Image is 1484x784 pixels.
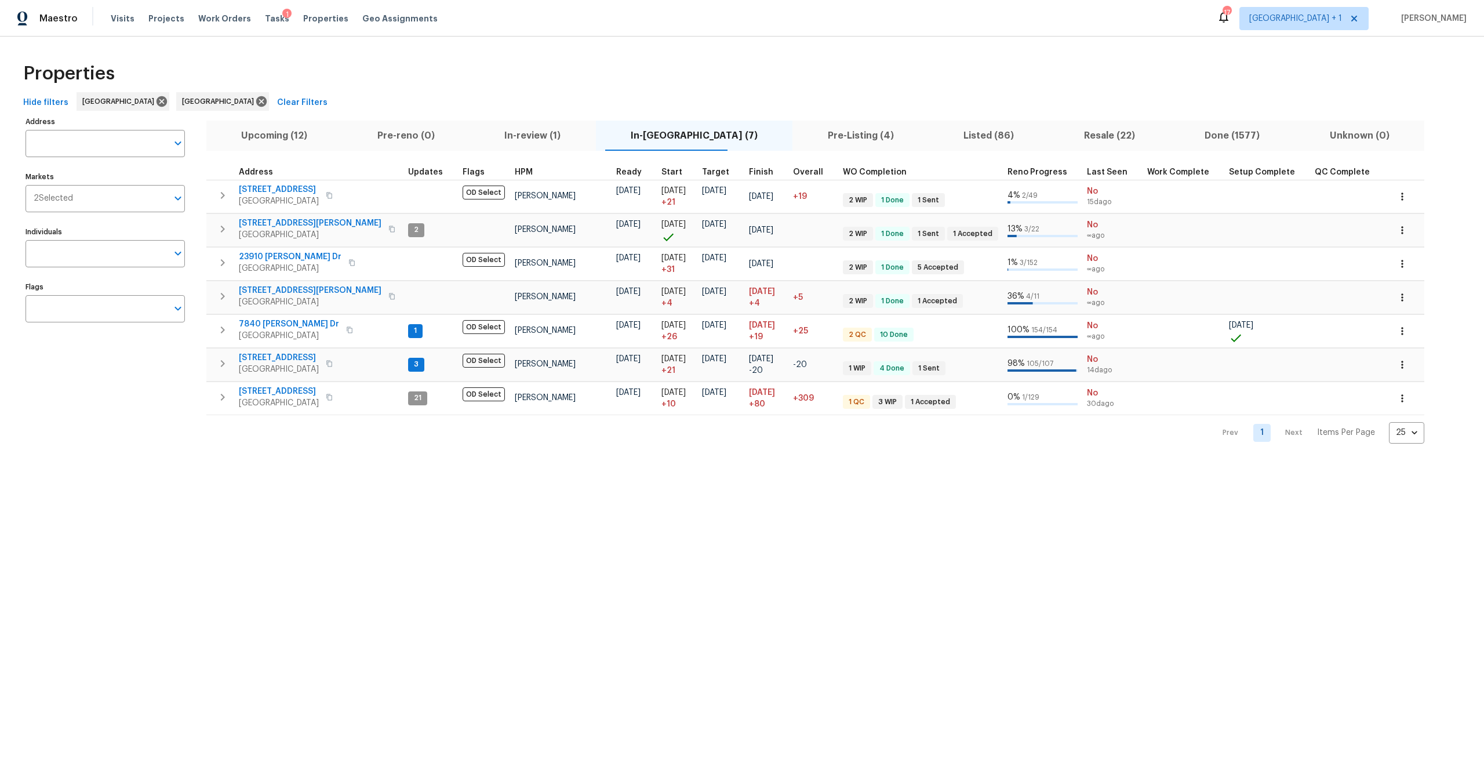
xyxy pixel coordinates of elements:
[1007,259,1018,267] span: 1 %
[616,321,641,329] span: [DATE]
[876,229,908,239] span: 1 Done
[277,96,328,110] span: Clear Filters
[788,314,838,347] td: 25 day(s) past target finish date
[875,364,909,373] span: 4 Done
[463,354,505,368] span: OD Select
[463,320,505,334] span: OD Select
[793,327,808,335] span: +25
[198,13,251,24] span: Work Orders
[661,264,675,275] span: + 31
[1087,168,1127,176] span: Last Seen
[239,263,341,274] span: [GEOGRAPHIC_DATA]
[657,314,697,347] td: Project started 26 days late
[1249,13,1342,24] span: [GEOGRAPHIC_DATA] + 1
[749,168,784,176] div: Projected renovation finish date
[26,284,185,291] label: Flags
[603,128,786,144] span: In-[GEOGRAPHIC_DATA] (7)
[661,197,675,208] span: + 21
[239,397,319,409] span: [GEOGRAPHIC_DATA]
[749,331,763,343] span: +19
[1396,13,1467,24] span: [PERSON_NAME]
[793,394,814,402] span: +309
[749,321,775,329] span: [DATE]
[408,168,443,176] span: Updates
[272,92,332,114] button: Clear Filters
[1007,326,1030,334] span: 100 %
[661,168,693,176] div: Actual renovation start date
[239,352,319,364] span: [STREET_ADDRESS]
[661,254,686,262] span: [DATE]
[702,254,726,262] span: [DATE]
[409,360,423,369] span: 3
[1087,320,1138,332] span: No
[1223,7,1231,19] div: 17
[1302,128,1418,144] span: Unknown (0)
[793,168,834,176] div: Days past target finish date
[875,330,912,340] span: 10 Done
[702,355,726,363] span: [DATE]
[906,397,955,407] span: 1 Accepted
[788,382,838,415] td: 309 day(s) past target finish date
[844,296,872,306] span: 2 WIP
[1087,264,1138,274] span: ∞ ago
[176,92,269,111] div: [GEOGRAPHIC_DATA]
[913,263,963,273] span: 5 Accepted
[34,194,73,204] span: 2 Selected
[1007,393,1020,401] span: 0 %
[749,398,765,410] span: +80
[170,245,186,262] button: Open
[77,92,169,111] div: [GEOGRAPHIC_DATA]
[657,247,697,280] td: Project started 31 days late
[239,195,319,207] span: [GEOGRAPHIC_DATA]
[793,293,803,302] span: +5
[936,128,1042,144] span: Listed (86)
[1389,418,1424,448] div: 25
[661,389,686,397] span: [DATE]
[1007,225,1023,233] span: 13 %
[844,195,872,205] span: 2 WIP
[350,128,463,144] span: Pre-reno (0)
[1022,394,1039,401] span: 1 / 129
[239,217,381,229] span: [STREET_ADDRESS][PERSON_NAME]
[23,96,68,110] span: Hide filters
[702,168,729,176] span: Target
[744,314,788,347] td: Scheduled to finish 19 day(s) late
[788,348,838,381] td: 20 day(s) earlier than target finish date
[362,13,438,24] span: Geo Assignments
[749,389,775,397] span: [DATE]
[793,168,823,176] span: Overall
[239,318,339,330] span: 7840 [PERSON_NAME] Dr
[515,293,576,301] span: [PERSON_NAME]
[657,348,697,381] td: Project started 21 days late
[616,168,652,176] div: Earliest renovation start date (first business day after COE or Checkout)
[913,296,962,306] span: 1 Accepted
[1087,365,1138,375] span: 14d ago
[409,393,426,403] span: 21
[657,281,697,314] td: Project started 4 days late
[463,387,505,401] span: OD Select
[26,228,185,235] label: Individuals
[661,168,682,176] span: Start
[788,281,838,314] td: 5 day(s) past target finish date
[515,192,576,200] span: [PERSON_NAME]
[749,355,773,363] span: [DATE]
[616,187,641,195] span: [DATE]
[463,186,505,199] span: OD Select
[744,348,788,381] td: Scheduled to finish 20 day(s) early
[876,195,908,205] span: 1 Done
[515,326,576,335] span: [PERSON_NAME]
[148,13,184,24] span: Projects
[1007,360,1025,368] span: 98 %
[661,321,686,329] span: [DATE]
[82,96,159,107] span: [GEOGRAPHIC_DATA]
[1087,286,1138,298] span: No
[657,213,697,246] td: Project started on time
[1087,186,1138,197] span: No
[1007,191,1020,199] span: 4 %
[213,128,336,144] span: Upcoming (12)
[702,321,726,329] span: [DATE]
[913,229,944,239] span: 1 Sent
[616,220,641,228] span: [DATE]
[515,168,533,176] span: HPM
[844,397,869,407] span: 1 QC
